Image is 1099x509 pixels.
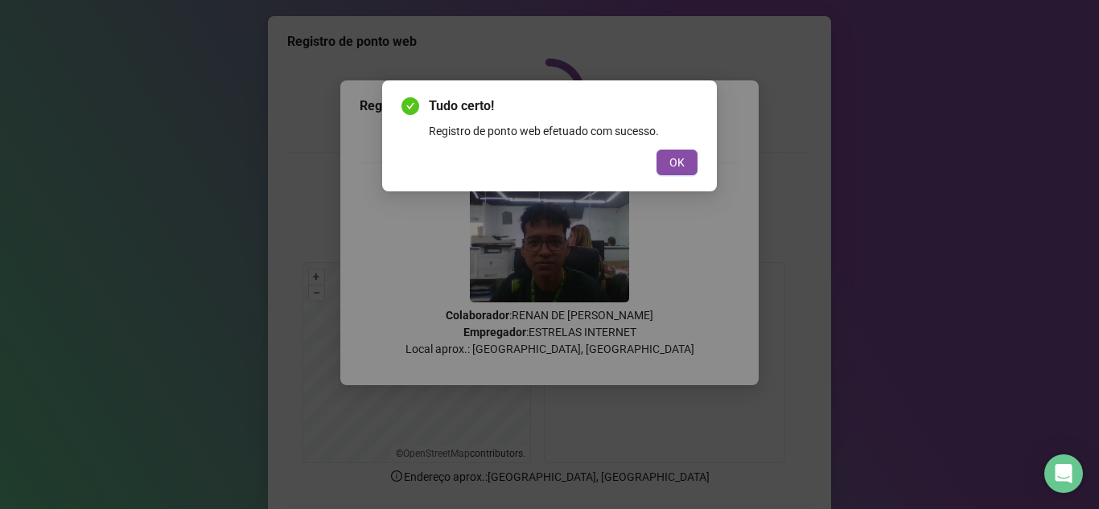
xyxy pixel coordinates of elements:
button: OK [657,150,698,175]
span: Tudo certo! [429,96,698,116]
div: Registro de ponto web efetuado com sucesso. [429,122,698,140]
span: OK [669,154,685,171]
span: check-circle [401,97,419,115]
div: Open Intercom Messenger [1044,454,1083,493]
